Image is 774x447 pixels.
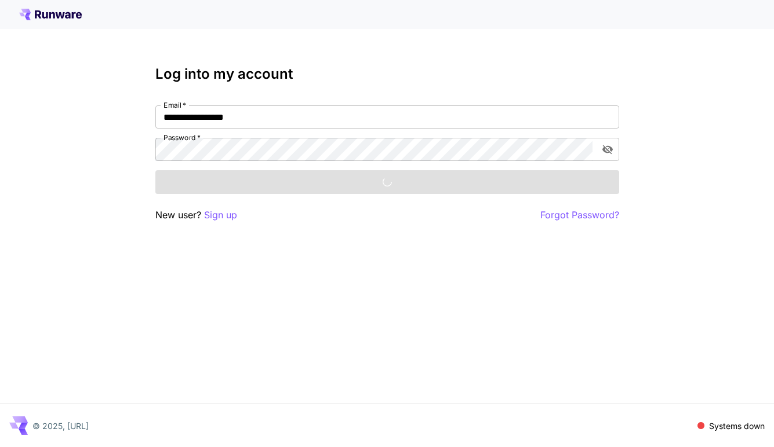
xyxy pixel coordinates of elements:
button: Forgot Password? [540,208,619,222]
label: Email [163,100,186,110]
button: Sign up [204,208,237,222]
p: Systems down [709,420,765,432]
label: Password [163,133,201,142]
p: © 2025, [URL] [32,420,89,432]
h3: Log into my account [155,66,619,82]
p: New user? [155,208,237,222]
button: toggle password visibility [597,139,618,160]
